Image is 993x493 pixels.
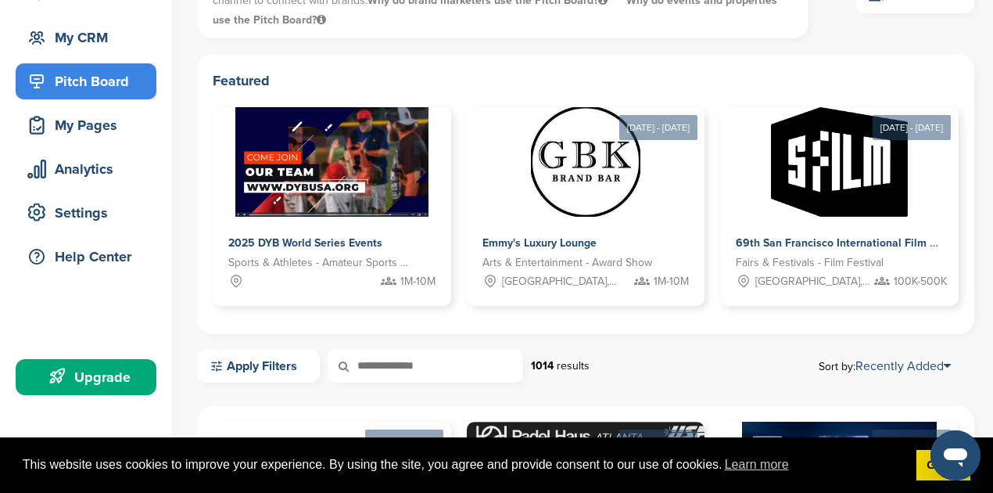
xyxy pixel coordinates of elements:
[736,236,970,250] span: 69th San Francisco International Film Festival
[722,453,791,477] a: learn more about cookies
[16,63,156,99] a: Pitch Board
[467,82,705,306] a: [DATE] - [DATE] Sponsorpitch & Emmy's Luxury Lounge Arts & Entertainment - Award Show [GEOGRAPHIC...
[771,107,908,217] img: Sponsorpitch &
[502,273,617,290] span: [GEOGRAPHIC_DATA], [GEOGRAPHIC_DATA]
[197,350,320,383] a: Apply Filters
[23,199,156,227] div: Settings
[213,70,959,92] h2: Featured
[23,453,904,477] span: This website uses cookies to improve your experience. By using the site, you agree and provide co...
[894,273,947,290] span: 100K-500K
[228,254,412,272] span: Sports & Athletes - Amateur Sports Leagues
[819,360,951,372] span: Sort by:
[365,430,443,455] div: [DATE] - [DATE]
[531,107,640,217] img: Sponsorpitch &
[16,107,156,143] a: My Pages
[23,363,156,391] div: Upgrade
[736,254,884,272] span: Fairs & Festivals - Film Festival
[16,239,156,275] a: Help Center
[873,430,951,455] div: [DATE] - [DATE]
[23,111,156,139] div: My Pages
[213,107,451,306] a: Sponsorpitch & 2025 DYB World Series Events Sports & Athletes - Amateur Sports Leagues 1M-10M
[16,195,156,231] a: Settings
[400,273,436,290] span: 1M-10M
[619,115,697,140] div: [DATE] - [DATE]
[916,450,970,481] a: dismiss cookie message
[873,115,951,140] div: [DATE] - [DATE]
[228,236,382,250] span: 2025 DYB World Series Events
[755,273,870,290] span: [GEOGRAPHIC_DATA], [GEOGRAPHIC_DATA]
[23,67,156,95] div: Pitch Board
[16,20,156,56] a: My CRM
[482,236,597,250] span: Emmy's Luxury Lounge
[23,243,156,271] div: Help Center
[855,358,951,374] a: Recently Added
[23,23,156,52] div: My CRM
[557,359,590,372] span: results
[619,430,697,455] div: [DATE] - [DATE]
[16,151,156,187] a: Analytics
[654,273,689,290] span: 1M-10M
[930,430,980,480] iframe: Button to launch messaging window
[23,155,156,183] div: Analytics
[720,82,959,306] a: [DATE] - [DATE] Sponsorpitch & 69th San Francisco International Film Festival Fairs & Festivals -...
[531,359,554,372] strong: 1014
[16,359,156,395] a: Upgrade
[235,107,428,217] img: Sponsorpitch &
[482,254,652,272] span: Arts & Entertainment - Award Show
